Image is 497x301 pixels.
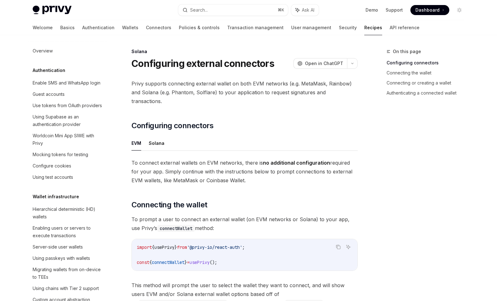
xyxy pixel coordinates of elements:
[149,136,164,150] button: Solana
[454,5,464,15] button: Toggle dark mode
[28,149,108,160] a: Mocking tokens for testing
[177,244,187,250] span: from
[154,244,174,250] span: usePrivy
[33,102,102,109] div: Use tokens from OAuth providers
[28,130,108,149] a: Worldcoin Mini App SIWE with Privy
[152,260,184,265] span: connectWallet
[344,243,352,251] button: Ask AI
[60,20,75,35] a: Basics
[33,205,104,221] div: Hierarchical deterministic (HD) wallets
[174,244,177,250] span: }
[33,6,72,14] img: light logo
[28,100,108,111] a: Use tokens from OAuth providers
[415,7,440,13] span: Dashboard
[227,20,284,35] a: Transaction management
[179,20,220,35] a: Policies & controls
[131,215,358,233] span: To prompt a user to connect an external wallet (on EVM networks or Solana) to your app, use Privy...
[190,6,208,14] div: Search...
[28,204,108,222] a: Hierarchical deterministic (HD) wallets
[364,20,382,35] a: Recipes
[28,283,108,294] a: Using chains with Tier 2 support
[33,266,104,281] div: Migrating wallets from on-device to TEEs
[263,160,330,166] strong: no additional configuration
[390,20,420,35] a: API reference
[387,68,469,78] a: Connecting the wallet
[33,47,53,55] div: Overview
[291,4,319,16] button: Ask AI
[410,5,449,15] a: Dashboard
[387,78,469,88] a: Connecting or creating a wallet
[157,225,195,232] code: connectWallet
[122,20,138,35] a: Wallets
[187,244,242,250] span: '@privy-io/react-auth'
[293,58,347,69] button: Open in ChatGPT
[33,173,73,181] div: Using test accounts
[33,162,71,170] div: Configure cookies
[149,260,152,265] span: {
[291,20,331,35] a: User management
[28,160,108,172] a: Configure cookies
[33,243,83,251] div: Server-side user wallets
[131,58,274,69] h1: Configuring external connectors
[28,241,108,253] a: Server-side user wallets
[387,88,469,98] a: Authenticating a connected wallet
[137,260,149,265] span: const
[278,8,284,13] span: ⌘ K
[131,200,207,210] span: Connecting the wallet
[28,172,108,183] a: Using test accounts
[152,244,154,250] span: {
[33,224,104,239] div: Enabling users or servers to execute transactions
[33,132,104,147] div: Worldcoin Mini App SIWE with Privy
[28,77,108,89] a: Enable SMS and WhatsApp login
[28,264,108,283] a: Migrating wallets from on-device to TEEs
[33,67,65,74] h5: Authentication
[28,222,108,241] a: Enabling users or servers to execute transactions
[187,260,190,265] span: =
[137,244,152,250] span: import
[305,60,343,67] span: Open in ChatGPT
[131,48,358,55] div: Solana
[131,158,358,185] span: To connect external wallets on EVM networks, there is required for your app. Simply continue with...
[33,79,100,87] div: Enable SMS and WhatsApp login
[387,58,469,68] a: Configuring connectors
[33,90,65,98] div: Guest accounts
[33,193,79,200] h5: Wallet infrastructure
[146,20,171,35] a: Connectors
[190,260,210,265] span: usePrivy
[210,260,217,265] span: ();
[82,20,115,35] a: Authentication
[33,113,104,128] div: Using Supabase as an authentication provider
[131,136,141,150] button: EVM
[28,253,108,264] a: Using passkeys with wallets
[366,7,378,13] a: Demo
[131,121,213,131] span: Configuring connectors
[33,151,88,158] div: Mocking tokens for testing
[184,260,187,265] span: }
[28,45,108,57] a: Overview
[178,4,288,16] button: Search...⌘K
[393,48,421,55] span: On this page
[33,20,53,35] a: Welcome
[33,254,90,262] div: Using passkeys with wallets
[242,244,245,250] span: ;
[386,7,403,13] a: Support
[302,7,314,13] span: Ask AI
[28,89,108,100] a: Guest accounts
[33,285,99,292] div: Using chains with Tier 2 support
[339,20,357,35] a: Security
[28,111,108,130] a: Using Supabase as an authentication provider
[131,79,358,106] span: Privy supports connecting external wallet on both EVM networks (e.g. MetaMask, Rainbow) and Solan...
[334,243,342,251] button: Copy the contents from the code block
